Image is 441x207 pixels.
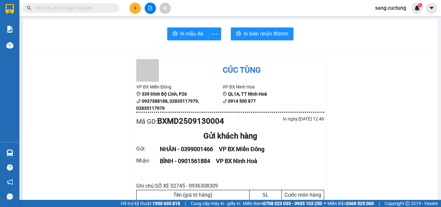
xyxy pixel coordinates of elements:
div: Ghi chú: SỐ XE 02745 - 0936308309 [136,182,324,190]
b: BXMD2509130004 [157,117,224,126]
button: aim [159,3,171,14]
img: warehouse-icon [6,150,13,156]
span: ⚪️ [324,202,326,205]
span: copyright [405,201,410,206]
button: caret-down [426,3,437,14]
span: Miền Bắc [327,200,374,207]
span: message [7,193,13,200]
span: environment [222,92,227,96]
span: search [27,6,31,10]
sup: 1 [418,3,422,7]
div: Gửi : [136,145,160,153]
b: QL1A, TT Ninh Hoà [228,91,267,97]
button: printerIn mẫu A6 [167,27,209,40]
span: sang.cuctung [370,4,411,12]
span: environment [136,92,141,96]
img: warehouse-icon [6,42,13,49]
span: Hỗ trợ kỹ thuật: [121,200,180,207]
span: In biên nhận 80mm [244,30,288,38]
img: logo-vxr [5,4,14,14]
span: Miền Nam [243,200,322,207]
li: VP BX Ninh Hoà [222,83,309,90]
div: Nhận : [136,157,160,165]
li: VP BX Miền Đông [136,83,222,90]
div: BÌNH - 0901561884 VP BX Ninh Hoà [160,157,316,166]
div: Cước món hàng [283,192,322,198]
span: aim [163,6,167,10]
div: SL [251,192,280,198]
div: Gửi khách hàng [136,130,324,142]
div: Tên (giá trị hàng) [138,192,248,198]
span: caret-down [429,5,435,11]
b: 0937388188, 02835117979, 02835117979 [136,98,199,111]
span: question-circle [7,164,13,171]
button: more [208,27,221,40]
span: notification [7,179,13,185]
span: Cung cấp máy in - giấy in: [191,200,241,207]
button: plus [129,3,141,14]
img: icon-new-feature [414,5,420,11]
img: solution-icon [6,26,13,33]
span: phone [136,99,141,103]
button: printerIn biên nhận 80mm [231,27,293,40]
span: | [185,200,186,207]
span: phone [222,99,227,103]
span: In mẫu A6 [180,30,203,38]
span: | [379,200,380,207]
b: 339 Đinh Bộ Lĩnh, P26 [142,91,187,97]
span: printer [236,31,241,37]
span: plus [133,6,138,10]
button: file-add [145,3,156,14]
span: printer [172,31,178,37]
span: 1 [419,3,421,7]
b: 0914 500 877 [228,98,256,104]
strong: 0708 023 035 - 0935 103 250 [263,201,322,206]
span: more [209,30,221,38]
div: In ngày: [DATE] 12:46 [230,115,324,122]
div: NHÂN - 0399001466 VP BX Miền Đông [160,145,316,154]
span: Mã GD : [136,118,157,125]
input: Tìm tên, số ĐT hoặc mã đơn [36,5,112,12]
strong: 1900 633 818 [152,201,180,206]
strong: 0369 525 060 [346,201,374,206]
div: Cúc Tùng [223,64,261,77]
span: file-add [148,6,152,10]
